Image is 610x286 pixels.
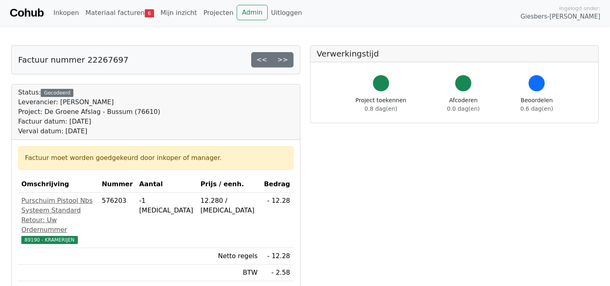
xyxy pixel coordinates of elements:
span: 6 [145,9,154,17]
div: Verval datum: [DATE] [18,126,160,136]
div: Gecodeerd [41,89,73,97]
td: - 12.28 [261,193,294,248]
span: Ingelogd onder: [559,4,600,12]
div: 12.280 / [MEDICAL_DATA] [200,196,258,215]
th: Omschrijving [18,176,98,193]
div: Purschuim Pistool Nbs Systeem Standard Retour: Uw Ordernummer [21,196,95,235]
a: << [251,52,273,67]
a: Projecten [200,5,237,21]
th: Aantal [136,176,197,193]
a: Purschuim Pistool Nbs Systeem Standard Retour: Uw Ordernummer89190 - KRAMERIJEN [21,196,95,244]
h5: Verwerkingstijd [317,49,592,59]
td: Netto regels [197,248,261,265]
td: 576203 [98,193,136,248]
div: Beoordelen [520,96,553,113]
a: Cohub [10,3,44,23]
td: BTW [197,265,261,281]
a: Materiaal facturen6 [82,5,157,21]
div: Leverancier: [PERSON_NAME] [18,97,160,107]
a: Mijn inzicht [157,5,200,21]
th: Nummer [98,176,136,193]
div: Project: De Groene Afslag - Bussum (76610) [18,107,160,117]
span: 0.8 dag(en) [364,105,397,112]
div: Factuur moet worden goedgekeurd door inkoper of manager. [25,153,287,163]
div: Afcoderen [447,96,480,113]
div: -1 [MEDICAL_DATA] [139,196,194,215]
span: 89190 - KRAMERIJEN [21,236,78,244]
a: Uitloggen [268,5,305,21]
a: Admin [237,5,268,20]
span: 0.0 dag(en) [447,105,480,112]
span: Giesbers-[PERSON_NAME] [520,12,600,21]
div: Project toekennen [356,96,406,113]
th: Prijs / eenh. [197,176,261,193]
div: Factuur datum: [DATE] [18,117,160,126]
td: - 2.58 [261,265,294,281]
span: 0.6 dag(en) [520,105,553,112]
div: Status: [18,88,160,136]
h5: Factuur nummer 22267697 [18,55,129,65]
th: Bedrag [261,176,294,193]
a: Inkopen [50,5,82,21]
td: - 12.28 [261,248,294,265]
a: >> [272,52,294,67]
